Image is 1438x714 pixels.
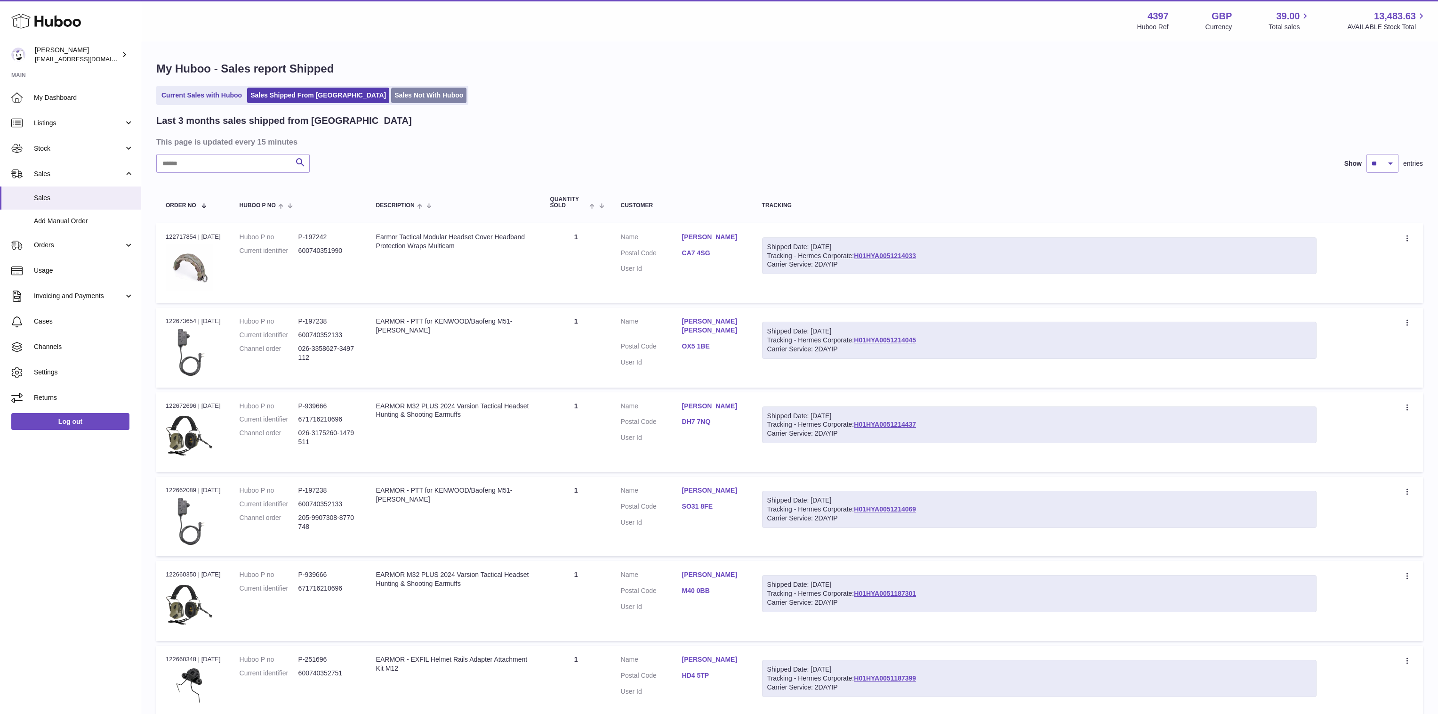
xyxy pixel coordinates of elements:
[682,342,743,351] a: OX5 1BE
[621,249,682,260] dt: Postal Code
[298,570,357,579] dd: P-939666
[1374,10,1416,23] span: 13,483.63
[298,246,357,255] dd: 600740351990
[298,669,357,678] dd: 600740352751
[34,342,134,351] span: Channels
[682,586,743,595] a: M40 0BB
[621,264,682,273] dt: User Id
[762,491,1317,528] div: Tracking - Hermes Corporate:
[767,345,1311,354] div: Carrier Service: 2DAYIP
[682,671,743,680] a: HD4 5TP
[34,241,124,250] span: Orders
[240,429,298,446] dt: Channel order
[298,402,357,411] dd: P-939666
[767,327,1311,336] div: Shipped Date: [DATE]
[298,655,357,664] dd: P-251696
[240,331,298,340] dt: Current identifier
[166,244,213,291] img: $_1.JPG
[1344,159,1362,168] label: Show
[621,671,682,682] dt: Postal Code
[767,580,1311,589] div: Shipped Date: [DATE]
[767,260,1311,269] div: Carrier Service: 2DAYIP
[621,518,682,527] dt: User Id
[240,246,298,255] dt: Current identifier
[166,498,213,545] img: $_1.JPG
[621,342,682,353] dt: Postal Code
[541,477,611,556] td: 1
[34,194,134,203] span: Sales
[682,233,743,242] a: [PERSON_NAME]
[1137,23,1169,32] div: Huboo Ref
[34,292,124,300] span: Invoicing and Payments
[1212,10,1232,23] strong: GBP
[1148,10,1169,23] strong: 4397
[1269,10,1310,32] a: 39.00 Total sales
[1347,23,1427,32] span: AVAILABLE Stock Total
[621,433,682,442] dt: User Id
[762,406,1317,444] div: Tracking - Hermes Corporate:
[767,243,1311,252] div: Shipped Date: [DATE]
[621,233,682,244] dt: Name
[767,514,1311,523] div: Carrier Service: 2DAYIP
[541,308,611,387] td: 1
[621,502,682,513] dt: Postal Code
[166,486,221,495] div: 122662089 | [DATE]
[621,317,682,337] dt: Name
[240,203,276,209] span: Huboo P no
[376,655,531,673] div: EARMOR - EXFIL Helmet Rails Adapter Attachment Kit M12
[854,505,916,513] a: H01HYA0051214069
[298,331,357,340] dd: 600740352133
[11,48,25,62] img: drumnnbass@gmail.com
[762,322,1317,359] div: Tracking - Hermes Corporate:
[621,687,682,696] dt: User Id
[541,561,611,641] td: 1
[166,666,213,705] img: $_1.JPG
[240,344,298,362] dt: Channel order
[682,417,743,426] a: DH7 7NQ
[621,402,682,413] dt: Name
[34,217,134,226] span: Add Manual Order
[541,392,611,472] td: 1
[767,665,1311,674] div: Shipped Date: [DATE]
[1269,23,1310,32] span: Total sales
[298,415,357,424] dd: 671716210696
[621,655,682,666] dt: Name
[376,486,531,504] div: EARMOR - PTT for KENWOOD/Baofeng M51-[PERSON_NAME]
[240,317,298,326] dt: Huboo P no
[34,266,134,275] span: Usage
[767,412,1311,421] div: Shipped Date: [DATE]
[854,674,916,682] a: H01HYA0051187399
[11,413,129,430] a: Log out
[166,582,213,629] img: $_1.JPG
[621,570,682,582] dt: Name
[35,55,138,63] span: [EMAIL_ADDRESS][DOMAIN_NAME]
[1403,159,1423,168] span: entries
[156,61,1423,76] h1: My Huboo - Sales report Shipped
[621,602,682,611] dt: User Id
[621,586,682,598] dt: Postal Code
[767,598,1311,607] div: Carrier Service: 2DAYIP
[158,88,245,103] a: Current Sales with Huboo
[854,252,916,260] a: H01HYA0051214033
[1205,23,1232,32] div: Currency
[298,500,357,509] dd: 600740352133
[682,655,743,664] a: [PERSON_NAME]
[166,570,221,579] div: 122660350 | [DATE]
[376,570,531,588] div: EARMOR M32 PLUS 2024 Varsion Tactical Headset Hunting & Shooting Earmuffs
[166,233,221,241] div: 122717854 | [DATE]
[767,683,1311,692] div: Carrier Service: 2DAYIP
[682,249,743,258] a: CA7 4SG
[240,655,298,664] dt: Huboo P no
[767,496,1311,505] div: Shipped Date: [DATE]
[34,317,134,326] span: Cases
[34,144,124,153] span: Stock
[240,402,298,411] dt: Huboo P no
[621,358,682,367] dt: User Id
[762,203,1317,209] div: Tracking
[240,233,298,242] dt: Huboo P no
[767,429,1311,438] div: Carrier Service: 2DAYIP
[854,421,916,428] a: H01HYA0051214437
[298,344,357,362] dd: 026-3358627-3497112
[391,88,466,103] a: Sales Not With Huboo
[298,429,357,446] dd: 026-3175260-1479511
